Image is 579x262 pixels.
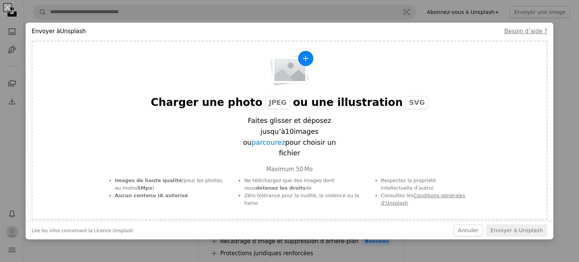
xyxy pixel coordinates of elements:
div: Charger une photo ou une illustration [151,96,428,109]
h4: Envoyer à Unsplash [32,27,86,36]
span: SVG [406,96,428,109]
strong: Images de haute qualité [115,178,182,183]
strong: 5 Mpx [137,185,152,191]
li: (pour les photos, au moins ) [115,177,229,192]
li: Consultez les [381,192,467,207]
div: Maximum 50 Mo [267,165,313,174]
li: Ne téléchargez que des images dont vous de [244,177,366,192]
span: parcourez [251,138,285,146]
button: Charger une photoJPEGou une illustrationSVG [151,51,428,174]
strong: Aucun contenu IA autorisé [115,193,188,198]
a: Besoin d’aide ? [504,28,547,35]
button: Envoyer à Unsplash [486,224,547,236]
button: Annuler [453,224,483,236]
li: Zéro tolérance pour la nudité, la violence ou la haine [244,192,366,207]
a: Lire les infos concernant la Licence Unsplash [32,228,133,234]
span: Faites glisser et déposez jusqu’à 10 images ou pour choisir un fichier [239,115,340,159]
li: Respectez la propriété intellectuelle d’autrui [381,177,467,192]
strong: détenez les droits [256,185,306,191]
span: JPEG [265,96,290,109]
a: Conditions générales d’Unsplash [381,193,465,206]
